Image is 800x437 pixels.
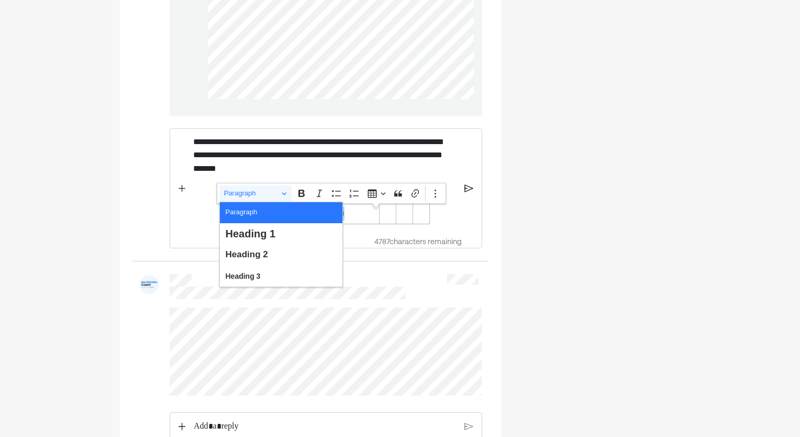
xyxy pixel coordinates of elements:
[220,244,342,265] button: Heading 2
[225,205,257,220] span: Paragraph
[225,226,275,242] span: Heading 1
[188,129,461,232] div: Rich Text Editor. Editing area: main
[217,183,446,203] div: Editor contextual toolbar
[225,247,268,263] span: Heading 2
[219,185,292,202] button: Paragraph
[220,202,342,223] button: Paragraph
[220,266,342,287] button: Heading 3
[220,223,342,244] button: Heading 1
[188,236,461,248] div: 4787 characters remaining
[225,269,260,284] span: Heading 3
[224,187,279,200] span: Paragraph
